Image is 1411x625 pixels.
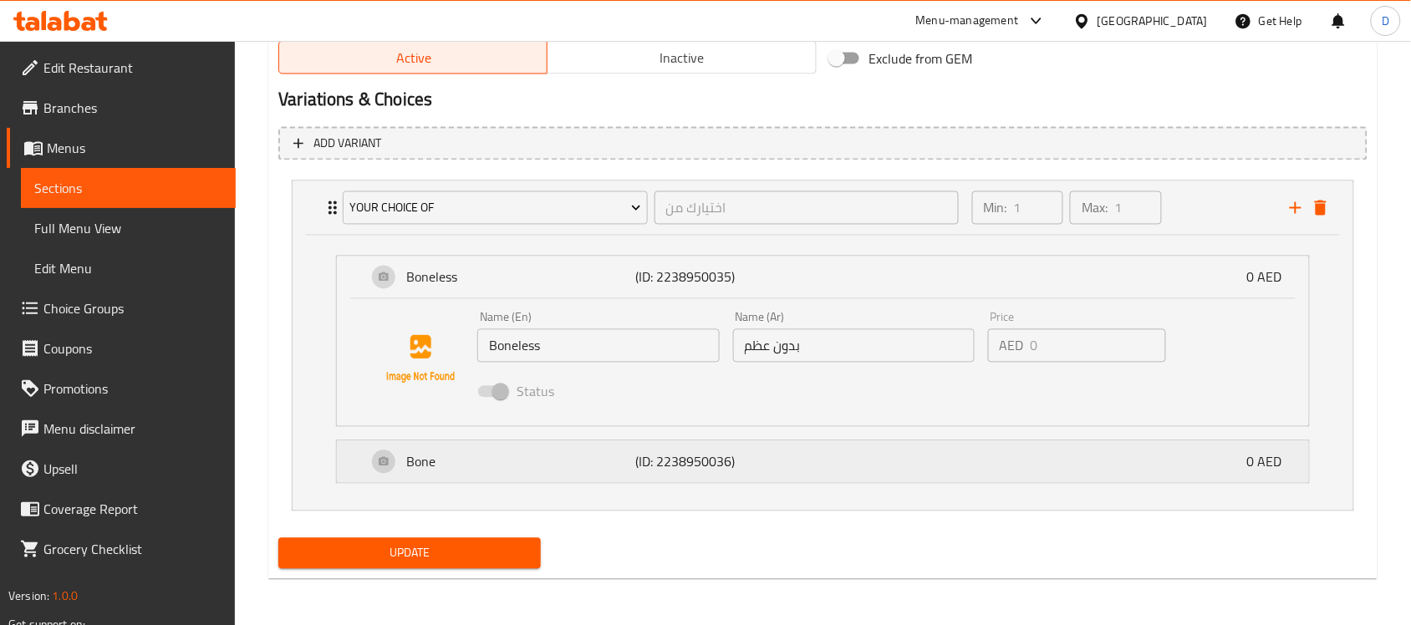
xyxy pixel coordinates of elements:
[367,306,474,413] img: Boneless
[43,298,222,318] span: Choice Groups
[7,288,236,328] a: Choice Groups
[343,191,647,225] button: Your Choice Of
[7,449,236,489] a: Upsell
[43,338,222,358] span: Coupons
[1098,12,1208,30] div: [GEOGRAPHIC_DATA]
[34,178,222,198] span: Sections
[554,46,809,70] span: Inactive
[916,11,1019,31] div: Menu-management
[517,382,554,402] span: Status
[7,529,236,569] a: Grocery Checklist
[21,208,236,248] a: Full Menu View
[52,585,78,607] span: 1.0.0
[406,267,635,287] p: Boneless
[1082,198,1108,218] p: Max:
[313,134,381,155] span: Add variant
[292,543,527,564] span: Update
[43,499,222,519] span: Coverage Report
[1247,267,1296,287] p: 0 AED
[1382,12,1389,30] span: D
[636,452,789,472] p: (ID: 2238950036)
[636,267,789,287] p: (ID: 2238950035)
[7,489,236,529] a: Coverage Report
[34,218,222,238] span: Full Menu View
[293,181,1353,235] div: Expand
[278,174,1368,518] li: ExpandExpandBonelessName (En)Name (Ar)PriceAEDStatusExpand
[7,409,236,449] a: Menu disclaimer
[7,48,236,88] a: Edit Restaurant
[21,248,236,288] a: Edit Menu
[21,168,236,208] a: Sections
[43,379,222,399] span: Promotions
[7,328,236,368] a: Coupons
[43,58,222,78] span: Edit Restaurant
[337,257,1309,298] div: Expand
[1031,329,1166,363] input: Please enter price
[278,538,541,569] button: Update
[349,198,641,219] span: Your Choice Of
[1000,336,1024,356] p: AED
[1308,196,1333,221] button: delete
[278,88,1368,113] h2: Variations & Choices
[1283,196,1308,221] button: add
[8,585,49,607] span: Version:
[869,48,973,69] span: Exclude from GEM
[47,138,222,158] span: Menus
[7,128,236,168] a: Menus
[278,127,1368,161] button: Add variant
[337,441,1309,483] div: Expand
[34,258,222,278] span: Edit Menu
[7,88,236,128] a: Branches
[1247,452,1296,472] p: 0 AED
[477,329,719,363] input: Enter name En
[43,459,222,479] span: Upsell
[286,46,541,70] span: Active
[547,41,816,74] button: Inactive
[43,419,222,439] span: Menu disclaimer
[7,368,236,409] a: Promotions
[278,41,548,74] button: Active
[406,452,635,472] p: Bone
[733,329,975,363] input: Enter name Ar
[43,539,222,559] span: Grocery Checklist
[984,198,1007,218] p: Min:
[43,98,222,118] span: Branches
